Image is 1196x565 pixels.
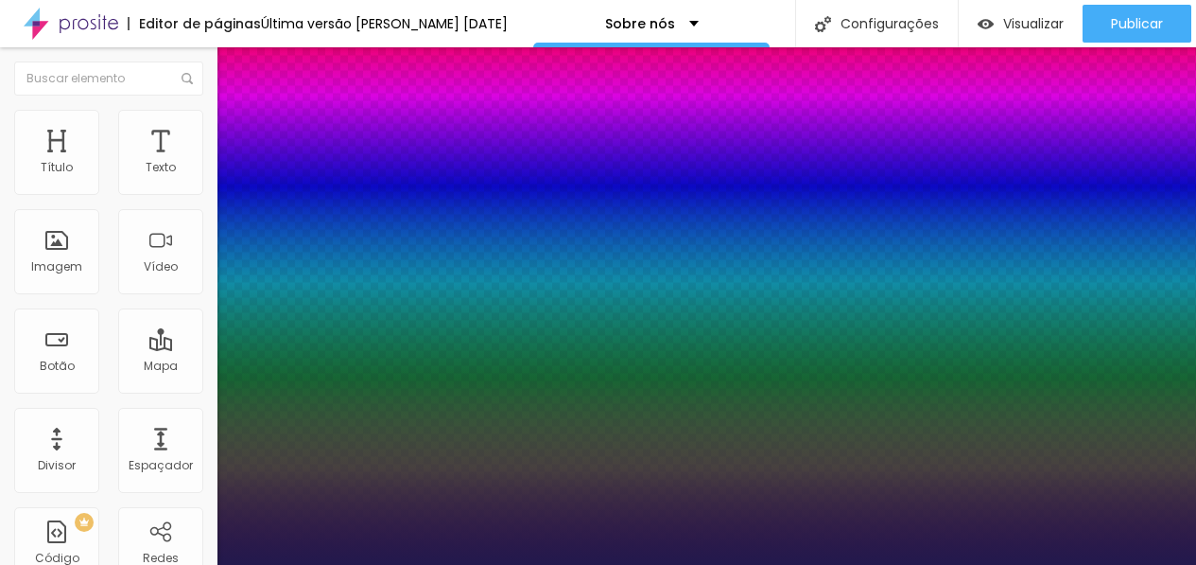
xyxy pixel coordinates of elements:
[1003,16,1064,31] span: Visualizar
[128,17,261,30] div: Editor de páginas
[40,360,75,373] div: Botão
[978,16,994,32] img: view-1.svg
[1111,16,1163,31] span: Publicar
[31,260,82,274] div: Imagem
[959,5,1083,43] button: Visualizar
[129,459,193,472] div: Espaçador
[815,16,831,32] img: Icone
[41,161,73,174] div: Título
[605,17,675,30] p: Sobre nós
[261,17,508,30] div: Última versão [PERSON_NAME] [DATE]
[144,360,178,373] div: Mapa
[38,459,76,472] div: Divisor
[14,62,203,96] input: Buscar elemento
[182,73,193,84] img: Icone
[146,161,176,174] div: Texto
[1083,5,1191,43] button: Publicar
[144,260,178,274] div: Vídeo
